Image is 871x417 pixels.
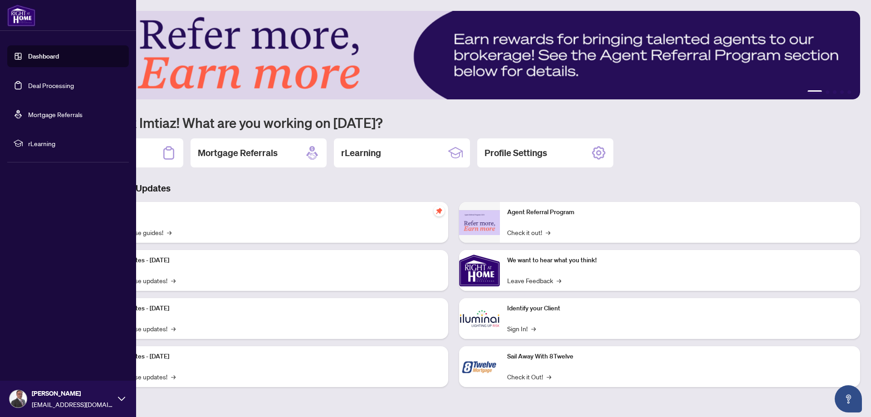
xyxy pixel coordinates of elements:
[95,255,441,265] p: Platform Updates - [DATE]
[807,90,822,94] button: 1
[459,298,500,339] img: Identify your Client
[507,324,536,334] a: Sign In!→
[833,90,837,94] button: 3
[171,372,176,382] span: →
[507,227,550,237] a: Check it out!→
[459,210,500,235] img: Agent Referral Program
[28,81,74,89] a: Deal Processing
[507,352,853,362] p: Sail Away With 8Twelve
[557,275,561,285] span: →
[28,138,122,148] span: rLearning
[167,227,171,237] span: →
[507,275,561,285] a: Leave Feedback→
[28,52,59,60] a: Dashboard
[171,324,176,334] span: →
[171,275,176,285] span: →
[47,114,860,131] h1: Welcome back Imtiaz! What are you working on [DATE]?
[835,385,862,412] button: Open asap
[95,207,441,217] p: Self-Help
[341,147,381,159] h2: rLearning
[459,250,500,291] img: We want to hear what you think!
[826,90,829,94] button: 2
[32,388,113,398] span: [PERSON_NAME]
[531,324,536,334] span: →
[28,110,83,118] a: Mortgage Referrals
[547,372,551,382] span: →
[847,90,851,94] button: 5
[47,182,860,195] h3: Brokerage & Industry Updates
[507,304,853,314] p: Identify your Client
[47,11,860,99] img: Slide 0
[95,304,441,314] p: Platform Updates - [DATE]
[10,390,27,407] img: Profile Icon
[7,5,35,26] img: logo
[434,206,445,216] span: pushpin
[484,147,547,159] h2: Profile Settings
[507,255,853,265] p: We want to hear what you think!
[546,227,550,237] span: →
[459,346,500,387] img: Sail Away With 8Twelve
[95,352,441,362] p: Platform Updates - [DATE]
[840,90,844,94] button: 4
[507,207,853,217] p: Agent Referral Program
[507,372,551,382] a: Check it Out!→
[198,147,278,159] h2: Mortgage Referrals
[32,399,113,409] span: [EMAIL_ADDRESS][DOMAIN_NAME]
